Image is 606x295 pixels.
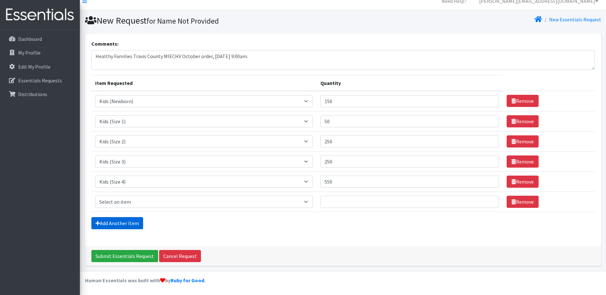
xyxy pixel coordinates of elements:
strong: Human Essentials was built with by . [85,277,205,284]
input: Submit Essentials Request [91,250,158,262]
a: My Profile [3,46,77,59]
a: Cancel Request [159,250,201,262]
a: Remove [507,196,539,208]
a: Remove [507,115,539,127]
a: Essentials Requests [3,74,77,87]
p: Distributions [18,91,47,97]
p: Edit My Profile [18,64,50,70]
p: Dashboard [18,36,42,42]
p: Essentials Requests [18,77,62,84]
a: Remove [507,176,539,188]
a: Dashboard [3,33,77,45]
p: My Profile [18,49,41,56]
a: Add Another Item [91,217,143,229]
a: Ruby for Good [171,277,204,284]
small: for Name Not Provided [147,16,219,26]
a: Remove [507,135,539,147]
th: Item Requested [91,75,317,91]
h1: New Request [85,15,341,26]
label: Comments: [91,40,119,48]
img: HumanEssentials [3,4,77,26]
a: Edit My Profile [3,60,77,73]
a: Remove [507,155,539,168]
th: Quantity [317,75,503,91]
a: Remove [507,95,539,107]
a: New Essentials Request [549,16,601,23]
a: Distributions [3,88,77,101]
